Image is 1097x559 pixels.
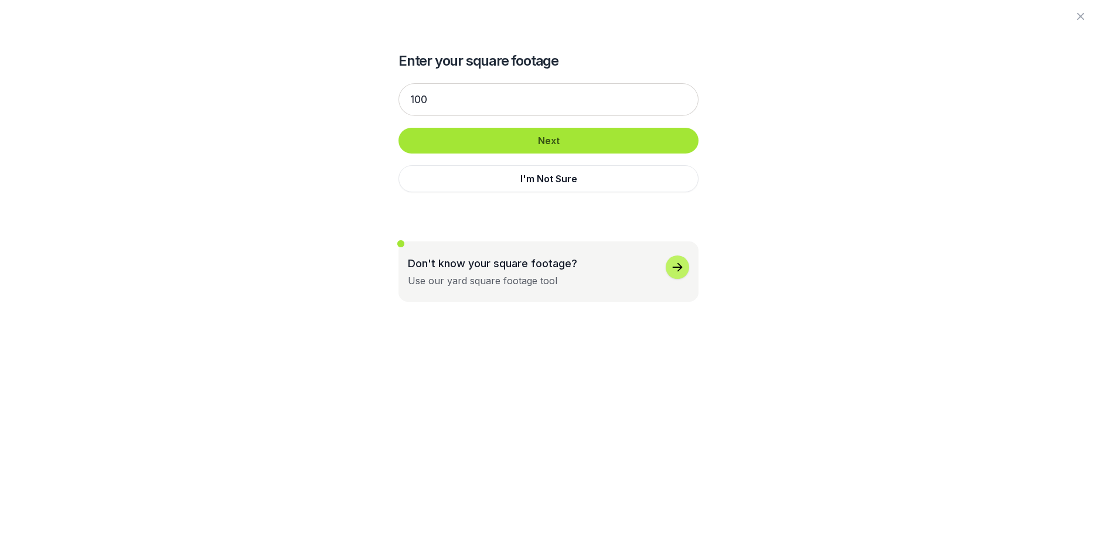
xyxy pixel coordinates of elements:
button: I'm Not Sure [398,165,699,192]
h2: Enter your square footage [398,52,699,70]
button: Next [398,128,699,154]
button: Don't know your square footage?Use our yard square footage tool [398,241,699,302]
p: Don't know your square footage? [408,255,577,271]
div: Use our yard square footage tool [408,274,557,288]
